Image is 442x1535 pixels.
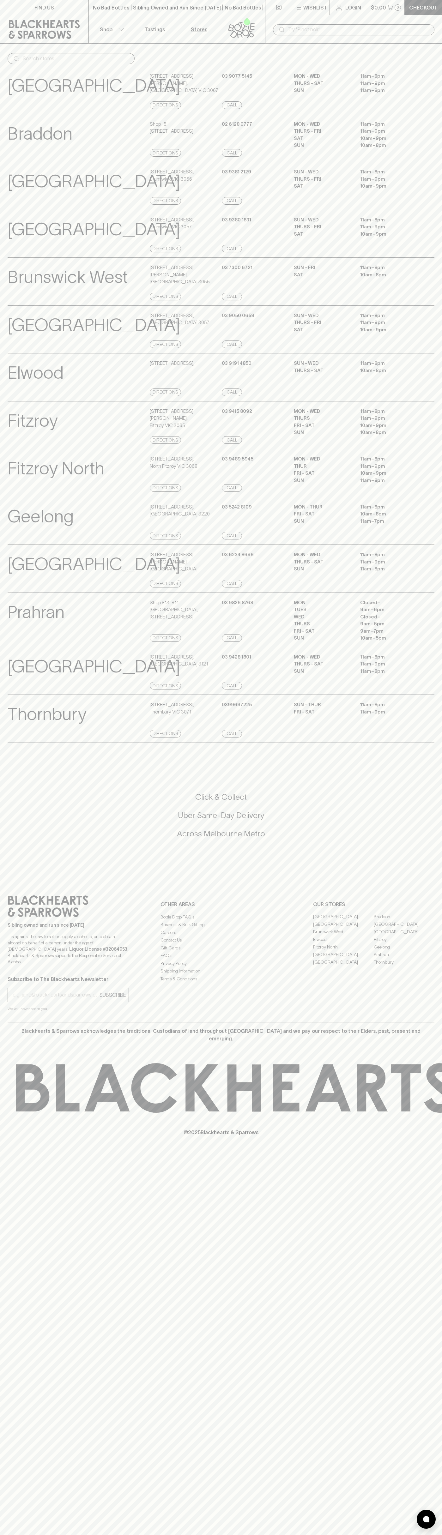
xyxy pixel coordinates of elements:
p: 11am – 9pm [360,176,417,183]
p: [STREET_ADDRESS] , North Fitzroy VIC 3068 [150,455,197,470]
p: FRI - SAT [294,470,351,477]
a: Privacy Policy [160,960,282,967]
a: Thornbury [374,959,434,966]
p: [STREET_ADDRESS][PERSON_NAME] , [GEOGRAPHIC_DATA] VIC 3067 [150,73,220,94]
p: SUN - WED [294,216,351,224]
p: Prahran [8,599,64,625]
p: [STREET_ADDRESS] , [GEOGRAPHIC_DATA] 3121 [150,653,208,668]
p: We will never spam you [8,1006,129,1012]
p: 9am – 6pm [360,620,417,628]
p: THURS - FRI [294,176,351,183]
a: Elwood [313,936,374,943]
a: [GEOGRAPHIC_DATA] [313,951,374,959]
a: Brunswick West [313,928,374,936]
h5: Across Melbourne Metro [8,828,434,839]
h5: Click & Collect [8,792,434,802]
p: 10am – 9pm [360,135,417,142]
h5: Uber Same-Day Delivery [8,810,434,821]
p: Shop [100,26,112,33]
p: 03 9415 8092 [222,408,252,415]
p: 03 5242 8109 [222,503,252,511]
p: Shop 813-814 [GEOGRAPHIC_DATA] , [STREET_ADDRESS] [150,599,220,621]
p: Blackhearts & Sparrows acknowledges the traditional Custodians of land throughout [GEOGRAPHIC_DAT... [12,1027,430,1042]
a: Directions [150,580,181,587]
a: Call [222,149,242,157]
a: Call [222,532,242,539]
a: Directions [150,634,181,642]
a: Directions [150,730,181,737]
p: $0.00 [371,4,386,11]
p: 11am – 9pm [360,128,417,135]
p: 11am – 7pm [360,518,417,525]
p: [GEOGRAPHIC_DATA] [8,216,180,243]
p: Login [345,4,361,11]
p: THURS [294,415,351,422]
p: 11am – 8pm [360,312,417,319]
p: [STREET_ADDRESS][PERSON_NAME] , [GEOGRAPHIC_DATA] 3055 [150,264,220,286]
p: 9am – 7pm [360,628,417,635]
a: Directions [150,484,181,492]
p: [STREET_ADDRESS] , [GEOGRAPHIC_DATA] 3220 [150,503,210,518]
p: MON [294,599,351,606]
a: Contact Us [160,936,282,944]
p: 11am – 8pm [360,668,417,675]
p: WED [294,613,351,621]
a: Call [222,580,242,587]
a: Directions [150,245,181,252]
p: [STREET_ADDRESS][PERSON_NAME] , [GEOGRAPHIC_DATA] [150,551,220,573]
p: THURS - FRI [294,319,351,326]
p: SUN - WED [294,168,351,176]
p: SAT [294,183,351,190]
p: SUN [294,668,351,675]
p: [STREET_ADDRESS] , [150,360,194,367]
p: 10am – 8pm [360,429,417,436]
p: THURS - FRI [294,223,351,231]
p: 11am – 8pm [360,503,417,511]
p: Geelong [8,503,74,530]
p: SUN - WED [294,312,351,319]
p: MON - WED [294,653,351,661]
p: THUR [294,463,351,470]
p: Thornbury [8,701,87,727]
p: 0 [397,6,399,9]
p: 10am – 8pm [360,367,417,374]
p: 11am – 8pm [360,87,417,94]
button: SUBSCRIBE [97,988,129,1002]
button: Shop [89,15,133,43]
p: 10am – 5pm [360,635,417,642]
p: MON - THUR [294,503,351,511]
p: THURS - FRI [294,128,351,135]
a: Careers [160,929,282,936]
p: 11am – 9pm [360,415,417,422]
p: 11am – 9pm [360,463,417,470]
a: Prahran [374,951,434,959]
a: Braddon [374,913,434,921]
a: Call [222,197,242,205]
a: Call [222,101,242,109]
a: Directions [150,388,181,396]
a: Directions [150,149,181,157]
p: 11am – 9pm [360,660,417,668]
p: 03 9428 1801 [222,653,251,661]
strong: Liquor License #32064953 [69,947,127,952]
p: SAT [294,231,351,238]
p: 03 9191 4850 [222,360,251,367]
p: [STREET_ADDRESS] , Brunswick VIC 3057 [150,216,194,231]
p: SUN [294,429,351,436]
p: Sibling owned and run since [DATE] [8,922,129,928]
a: Directions [150,101,181,109]
p: 11am – 9pm [360,708,417,716]
input: Try "Pinot noir" [288,25,429,35]
p: 03 6234 8696 [222,551,254,558]
a: Call [222,682,242,689]
p: 11am – 8pm [360,360,417,367]
p: Closed – [360,613,417,621]
a: Shipping Information [160,967,282,975]
a: Directions [150,436,181,444]
a: Call [222,340,242,348]
p: FRI - SAT [294,422,351,429]
a: Call [222,436,242,444]
p: 10am – 8pm [360,142,417,149]
a: [GEOGRAPHIC_DATA] [313,913,374,921]
p: Braddon [8,121,72,147]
